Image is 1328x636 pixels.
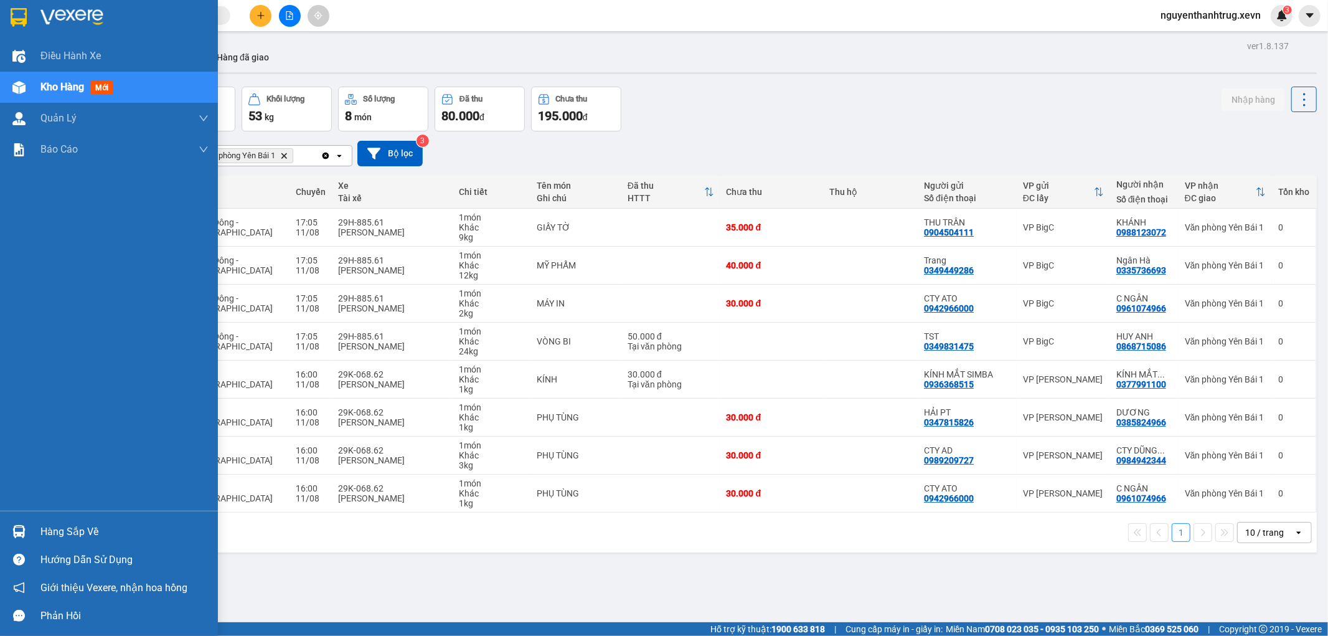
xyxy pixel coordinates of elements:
span: nguyenthanhtrug.xevn [1151,7,1271,23]
div: CTY ATO [924,483,1010,493]
div: [PERSON_NAME] [338,303,446,313]
div: KHÁNH [1116,217,1172,227]
span: Kho hàng [40,81,84,93]
div: Văn phòng Yên Bái 1 [1185,412,1266,422]
div: [PERSON_NAME] [338,227,446,237]
span: 80.000 [441,108,479,123]
div: Hướng dẫn sử dụng [40,551,209,569]
div: 30.000 đ [628,369,714,379]
div: Khác [459,298,524,308]
strong: 1900 633 818 [771,624,825,634]
div: 11/08 [296,341,326,351]
div: 1 món [459,326,524,336]
span: file-add [285,11,294,20]
div: 29K-068.62 [338,483,446,493]
div: VP [PERSON_NAME] [1023,374,1104,384]
div: 0961074966 [1116,303,1166,313]
div: 0 [1278,374,1309,384]
div: 1 kg [459,384,524,394]
div: Chuyến [296,187,326,197]
img: logo-vxr [11,8,27,27]
svg: open [1294,528,1304,538]
div: 2 kg [459,308,524,318]
div: Đã thu [459,95,483,103]
div: 1 món [459,212,524,222]
span: Văn phòng Yên Bái 1, close by backspace [197,148,293,163]
div: Văn phòng Yên Bái 1 [1185,298,1266,308]
div: HTTT [628,193,704,203]
span: 6 - Hà Đông - [GEOGRAPHIC_DATA] [189,255,273,275]
span: 8 [345,108,352,123]
div: PHỤ TÙNG [537,488,615,498]
div: 17:05 [296,255,326,265]
img: warehouse-icon [12,81,26,94]
div: 24 kg [459,346,524,356]
svg: open [334,151,344,161]
span: message [13,610,25,622]
div: Hàng sắp về [40,523,209,541]
div: 30.000 đ [727,412,817,422]
div: VP BigC [1023,222,1104,232]
div: 16:00 [296,407,326,417]
button: Khối lượng53kg [242,87,332,131]
div: 0 [1278,336,1309,346]
span: 6 - Ga - [GEOGRAPHIC_DATA] [189,483,273,503]
div: CTY ATO [924,293,1010,303]
div: 0942966000 [924,493,974,503]
div: 11/08 [296,455,326,465]
div: Phản hồi [40,607,209,625]
div: Khác [459,222,524,232]
div: Khác [459,260,524,270]
img: icon-new-feature [1276,10,1288,21]
div: DƯƠNG [1116,407,1172,417]
div: 29K-068.62 [338,369,446,379]
div: VP BigC [1023,336,1104,346]
div: Văn phòng Yên Bái 1 [1185,260,1266,270]
button: Số lượng8món [338,87,428,131]
span: ... [1157,445,1165,455]
div: HẢI PT [924,407,1010,417]
div: 0 [1278,260,1309,270]
div: Khác [459,450,524,460]
img: warehouse-icon [12,525,26,538]
div: VP [PERSON_NAME] [1023,450,1104,460]
div: 3 kg [459,460,524,470]
div: 0942966000 [924,303,974,313]
span: mới [90,81,113,95]
span: Miền Bắc [1109,622,1198,636]
div: 17:05 [296,293,326,303]
div: Trang [924,255,1010,265]
div: 0335736693 [1116,265,1166,275]
div: Số điện thoại [924,193,1010,203]
svg: Delete [280,152,288,159]
button: Bộ lọc [357,141,423,166]
div: VP nhận [1185,181,1256,191]
div: 0904504111 [924,227,974,237]
div: 0347815826 [924,417,974,427]
div: Khác [459,336,524,346]
div: Xe [338,181,446,191]
div: CTY DŨNG ĐẠT [1116,445,1172,455]
div: 11/08 [296,417,326,427]
span: ⚪️ [1102,627,1106,632]
div: [PERSON_NAME] [338,341,446,351]
div: ver 1.8.137 [1247,39,1289,53]
div: PHỤ TÙNG [537,450,615,460]
button: caret-down [1299,5,1321,27]
div: Ghi chú [537,193,615,203]
div: Số lượng [363,95,395,103]
div: Khác [459,374,524,384]
div: 0349831475 [924,341,974,351]
span: aim [314,11,323,20]
span: Điều hành xe [40,48,101,64]
span: Quản Lý [40,110,77,126]
div: 40.000 đ [727,260,817,270]
div: 0 [1278,298,1309,308]
div: ĐC giao [1185,193,1256,203]
span: 3 [1285,6,1289,14]
div: 29H-885.61 [338,293,446,303]
div: Đã thu [628,181,704,191]
button: Đã thu80.000đ [435,87,525,131]
span: Văn phòng Yên Bái 1 [203,151,275,161]
div: 0984942344 [1116,455,1166,465]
